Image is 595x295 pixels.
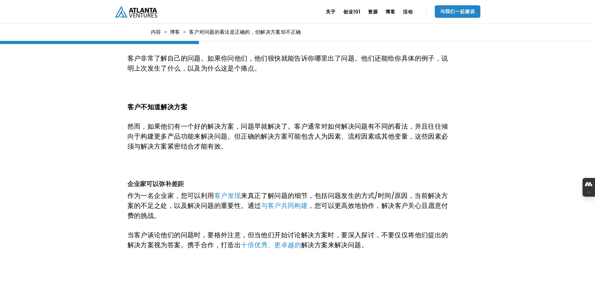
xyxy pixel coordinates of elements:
[343,3,360,20] a: 创业101
[127,102,188,111] font: 客户不知道解决方案
[385,8,395,15] font: 博客
[164,29,167,35] font: >
[127,230,448,249] font: 当客户谈论他们的问题时，要格外注意，但当他们开始讨论解决方案时，要深入探讨，不要仅仅将他们提出的解决方案视为答案。携手合作，打造出
[127,191,214,200] font: 作为一名企业家，您可以利用
[127,191,448,210] font: 来真正了解问题的细节，包括问题发生的方式/时间/原因，当前解决方案的不足之处，以及解决问题的重要性。通过
[368,3,378,20] a: 资源
[403,8,413,15] font: 活动
[261,201,308,210] a: 与客户共同构建
[385,3,395,20] a: 博客
[127,179,184,188] font: 企业家可以弥补差距
[241,240,301,249] a: 十倍优秀、更卓越的
[440,8,475,15] font: 与我们一起建设
[435,5,480,18] a: 与我们一起建设
[183,29,186,35] font: >
[326,3,336,20] a: 关于
[326,8,336,15] font: 关于
[301,240,368,249] font: 解决方案来解决问题。
[343,8,360,15] font: 创业101
[127,122,448,151] font: 然而，如果他们有一个好的解决方案，问题早就解决了。客户通常对如何解决问题有不同的看法，并且往往倾向于构建更多产品功能来解决问题。但正确的解决方案可能包含人为因素、流程因素或其他变量，这些因素必须...
[214,191,241,200] a: 客户发现
[170,29,180,35] a: 博客
[189,29,301,35] font: 客户对问题的看法是正确的，但解决方案却不正确
[368,8,378,15] font: 资源
[403,3,413,20] a: 活动
[127,54,448,73] font: 客户非常了解自己的问题。如果你问他们，他们很快就能告诉你哪里出了问题。他们还能给你具体的例子，说明上次发生了什么，以及为什么这是个痛点。
[151,29,161,35] a: 内容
